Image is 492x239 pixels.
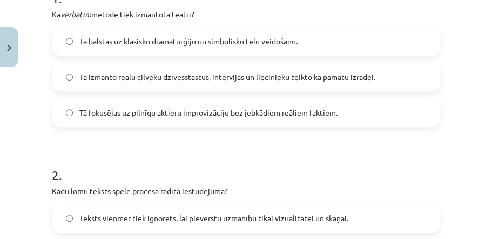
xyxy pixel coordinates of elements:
[52,149,440,182] h1: 2 .
[52,9,440,20] p: Kā metode tiek izmantota teātrī?
[66,215,73,222] input: Teksts vienmēr tiek ignorēts, lai pievērstu uzmanību tikai vizualitātei un skaņai.
[79,36,298,47] span: Tā balstās uz klasisko dramaturģiju un simbolisku tēlu veidošanu.
[79,71,375,83] span: Tā izmanto reālu cilvēku dzīvesstāstus, intervijas un liecinieku teikto kā pamatu izrādei.
[66,109,73,116] input: Tā fokusējas uz pilnīgu aktieru improvizāciju bez jebkādiem reāliem faktiem.
[79,213,348,224] span: Teksts vienmēr tiek ignorēts, lai pievērstu uzmanību tikai vizualitātei un skaņai.
[66,74,73,81] input: Tā izmanto reālu cilvēku dzīvesstāstus, intervijas un liecinieku teikto kā pamatu izrādei.
[7,44,11,51] img: icon-close-lesson-0947bae3869378f0d4975bcd49f059093ad1ed9edebbc8119c70593378902aed.svg
[60,9,91,19] i: verbatim
[66,38,73,45] input: Tā balstās uz klasisko dramaturģiju un simbolisku tēlu veidošanu.
[52,185,440,197] p: Kādu lomu teksts spēlē procesā radītā iestudējumā?
[79,107,338,118] span: Tā fokusējas uz pilnīgu aktieru improvizāciju bez jebkādiem reāliem faktiem.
